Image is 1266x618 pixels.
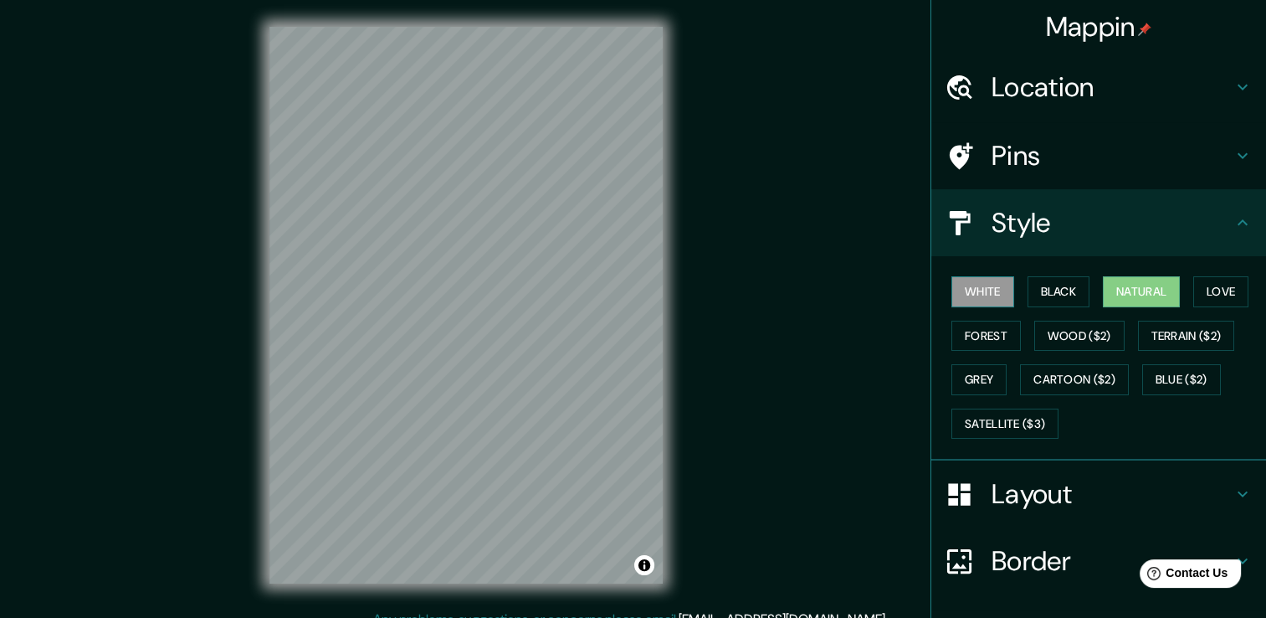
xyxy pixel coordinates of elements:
button: Love [1193,276,1248,307]
h4: Style [992,206,1233,239]
button: Wood ($2) [1034,321,1125,352]
iframe: Help widget launcher [1117,553,1248,600]
h4: Pins [992,139,1233,173]
button: Natural [1103,276,1180,307]
button: Toggle attribution [634,555,654,575]
button: Blue ($2) [1142,364,1221,395]
div: Style [931,189,1266,256]
h4: Border [992,544,1233,578]
h4: Location [992,70,1233,104]
button: Terrain ($2) [1138,321,1235,352]
h4: Mappin [1046,10,1152,44]
button: Satellite ($3) [951,409,1058,440]
div: Layout [931,461,1266,528]
button: White [951,276,1014,307]
button: Cartoon ($2) [1020,364,1129,395]
div: Pins [931,122,1266,189]
button: Grey [951,364,1007,395]
button: Forest [951,321,1021,352]
h4: Layout [992,477,1233,511]
div: Border [931,528,1266,595]
canvas: Map [269,27,663,584]
img: pin-icon.png [1138,23,1151,36]
button: Black [1028,276,1090,307]
div: Location [931,54,1266,121]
